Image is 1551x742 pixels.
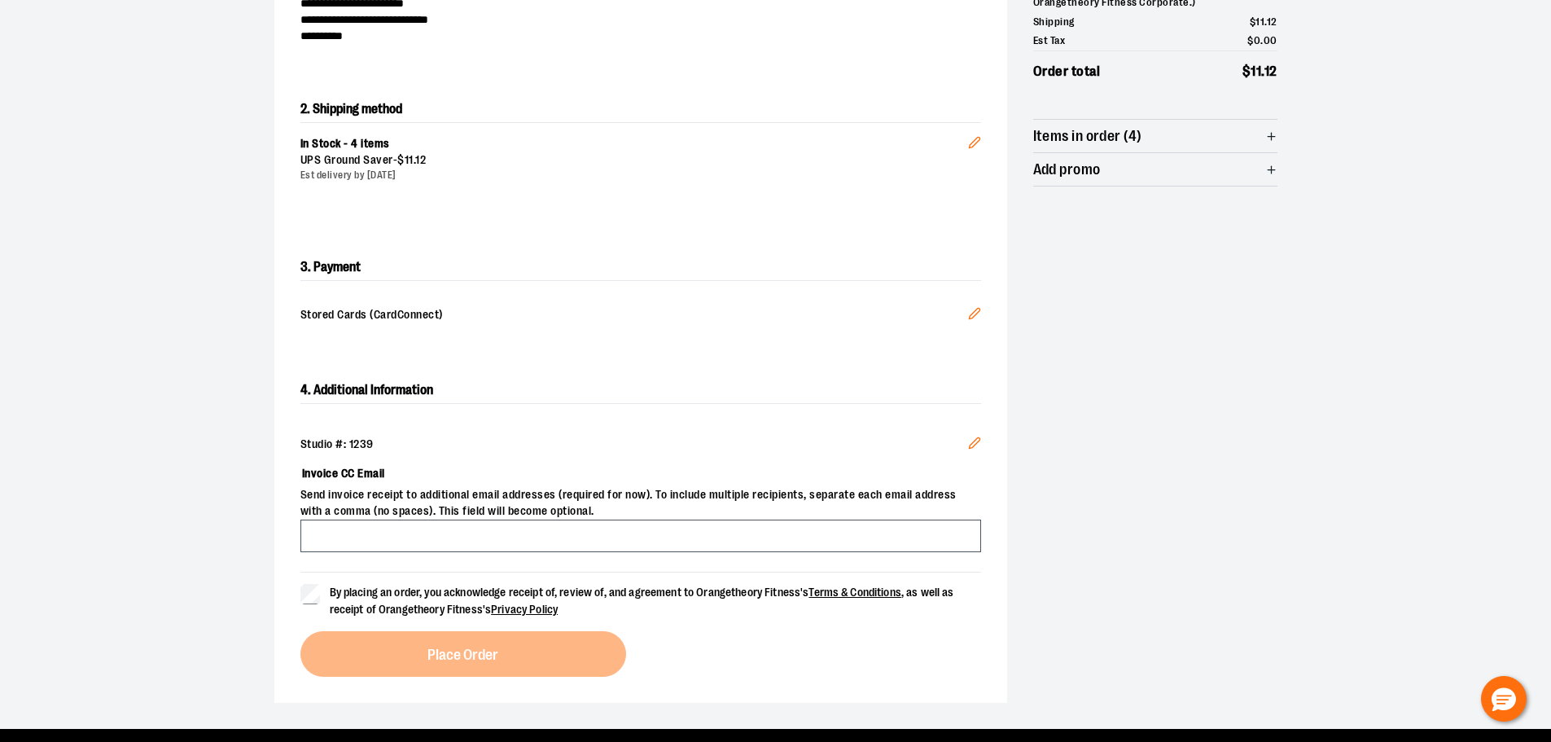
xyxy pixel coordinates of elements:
input: By placing an order, you acknowledge receipt of, review of, and agreement to Orangetheory Fitness... [300,584,320,604]
button: Edit [955,424,994,468]
span: Add promo [1033,162,1101,178]
span: $ [1250,15,1256,28]
label: Invoice CC Email [300,459,981,487]
div: Studio #: 1239 [300,437,981,453]
h2: 2. Shipping method [300,96,981,122]
span: 11 [1251,64,1261,79]
span: . [1260,34,1264,46]
h2: 4. Additional Information [300,377,981,404]
div: UPS Ground Saver - [300,152,968,169]
span: $ [397,153,405,166]
span: $ [1242,64,1251,79]
button: Items in order (4) [1033,120,1277,152]
div: In Stock - 4 items [300,136,968,152]
span: Est Tax [1033,33,1066,49]
span: . [1261,64,1264,79]
span: Order total [1033,61,1101,82]
span: Items in order (4) [1033,129,1142,144]
span: 0 [1254,34,1261,46]
a: Privacy Policy [491,603,558,616]
div: Est delivery by [DATE] [300,169,968,182]
span: Stored Cards (CardConnect) [300,307,968,325]
span: Send invoice receipt to additional email addresses (required for now). To include multiple recipi... [300,487,981,520]
span: 00 [1264,34,1277,46]
button: Edit [955,294,994,338]
button: Hello, have a question? Let’s chat. [1481,676,1527,722]
span: 11 [1255,15,1264,28]
button: Edit [955,110,994,167]
span: 12 [1264,64,1277,79]
a: Terms & Conditions [808,586,901,599]
span: 12 [1267,15,1277,28]
span: 12 [415,153,426,166]
span: By placing an order, you acknowledge receipt of, review of, and agreement to Orangetheory Fitness... [330,586,954,616]
span: . [1264,15,1267,28]
button: Add promo [1033,153,1277,186]
span: $ [1247,34,1254,46]
span: . [414,153,416,166]
span: 11 [405,153,414,166]
span: Shipping [1033,14,1075,30]
h2: 3. Payment [300,254,981,281]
